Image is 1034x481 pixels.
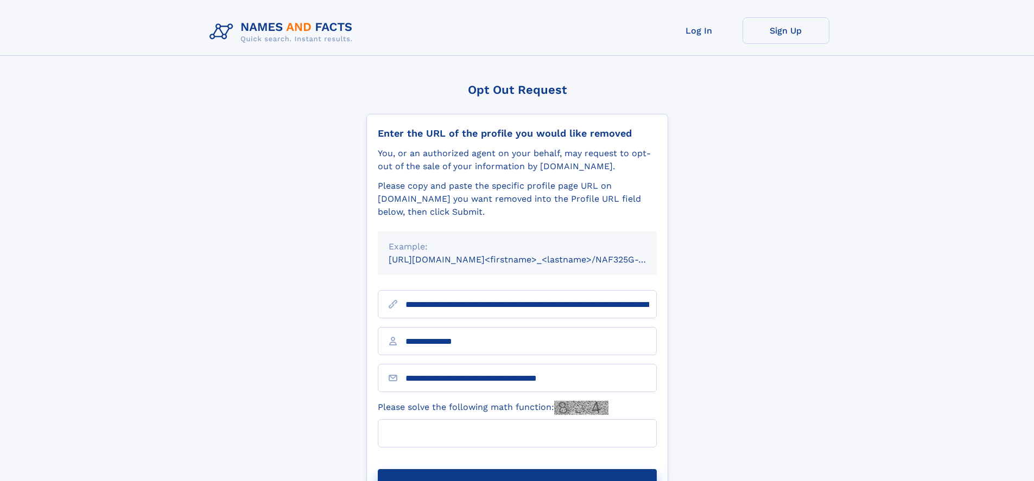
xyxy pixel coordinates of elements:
[378,401,608,415] label: Please solve the following math function:
[378,179,657,219] div: Please copy and paste the specific profile page URL on [DOMAIN_NAME] you want removed into the Pr...
[378,127,657,139] div: Enter the URL of the profile you would like removed
[366,83,668,97] div: Opt Out Request
[389,240,646,253] div: Example:
[389,254,677,265] small: [URL][DOMAIN_NAME]<firstname>_<lastname>/NAF325G-xxxxxxxx
[656,17,743,44] a: Log In
[378,147,657,173] div: You, or an authorized agent on your behalf, may request to opt-out of the sale of your informatio...
[743,17,829,44] a: Sign Up
[205,17,361,47] img: Logo Names and Facts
